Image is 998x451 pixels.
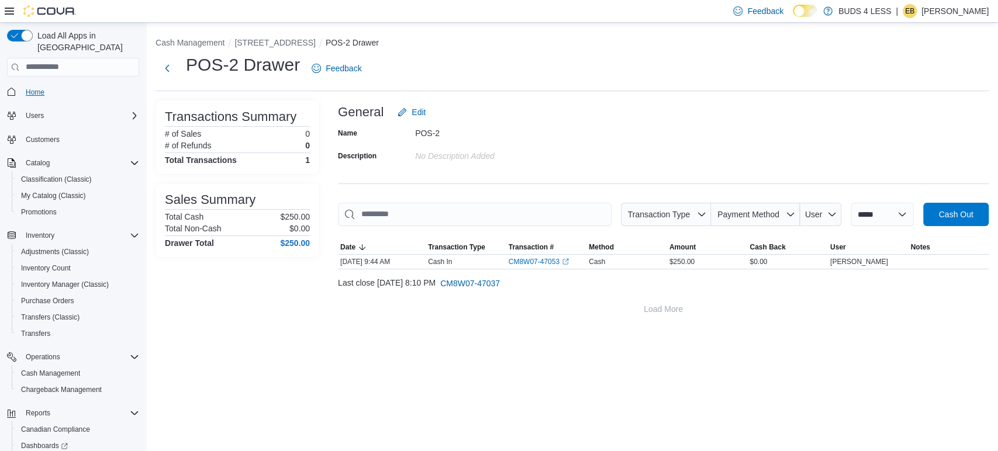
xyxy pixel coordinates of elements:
span: Transaction # [509,242,554,252]
a: Adjustments (Classic) [16,245,94,259]
a: Feedback [307,57,366,80]
span: EB [905,4,914,18]
span: Reports [21,406,139,420]
button: Date [338,240,426,254]
h4: Total Transactions [165,155,237,165]
span: Amount [669,242,696,252]
span: Transaction Type [428,242,485,252]
span: Cash Management [16,366,139,380]
a: My Catalog (Classic) [16,189,91,203]
button: Reports [2,405,144,421]
span: Cash Management [21,369,80,378]
span: Load All Apps in [GEOGRAPHIC_DATA] [33,30,139,53]
div: $0.00 [747,255,828,269]
span: Promotions [21,207,57,217]
span: Adjustments (Classic) [16,245,139,259]
button: Reports [21,406,55,420]
button: Edit [393,100,430,124]
button: Notes [908,240,989,254]
button: Canadian Compliance [12,421,144,438]
button: Catalog [21,156,54,170]
span: Payment Method [717,210,779,219]
span: Chargeback Management [16,383,139,397]
label: Name [338,129,357,138]
span: Cash Back [750,242,785,252]
button: Purchase Orders [12,293,144,309]
button: Cash Back [747,240,828,254]
a: Inventory Manager (Classic) [16,277,113,292]
a: Cash Management [16,366,85,380]
span: Users [26,111,44,120]
button: Catalog [2,155,144,171]
a: Transfers [16,327,55,341]
span: Reports [26,408,50,418]
a: Chargeback Management [16,383,106,397]
span: Transfers [16,327,139,341]
span: Adjustments (Classic) [21,247,89,256]
input: This is a search bar. As you type, the results lower in the page will automatically filter. [338,203,612,226]
h6: Total Non-Cash [165,224,222,233]
h3: Transactions Summary [165,110,296,124]
button: Method [586,240,667,254]
span: Transfers (Classic) [16,310,139,324]
button: User [800,203,841,226]
a: Customers [21,133,64,147]
a: Transfers (Classic) [16,310,84,324]
p: Cash In [428,257,452,266]
button: Operations [21,350,65,364]
p: $250.00 [280,212,310,221]
button: Transfers [12,325,144,342]
span: Load More [644,303,683,315]
button: My Catalog (Classic) [12,188,144,204]
span: Notes [910,242,930,252]
span: User [830,242,846,252]
span: Inventory Count [16,261,139,275]
span: User [805,210,823,219]
span: Operations [21,350,139,364]
span: My Catalog (Classic) [16,189,139,203]
button: Inventory Manager (Classic) [12,276,144,293]
p: 0 [305,141,310,150]
div: POS-2 [415,124,572,138]
button: Promotions [12,204,144,220]
button: Customers [2,131,144,148]
p: $0.00 [289,224,310,233]
span: Promotions [16,205,139,219]
span: Chargeback Management [21,385,102,394]
a: Classification (Classic) [16,172,96,186]
h6: # of Refunds [165,141,211,150]
label: Description [338,151,377,161]
button: Cash Management [12,365,144,381]
span: Canadian Compliance [21,425,90,434]
button: Load More [338,297,989,321]
button: Transaction Type [426,240,506,254]
button: [STREET_ADDRESS] [234,38,315,47]
a: Promotions [16,205,61,219]
a: Purchase Orders [16,294,79,308]
button: Inventory [21,228,59,242]
div: [DATE] 9:44 AM [338,255,426,269]
button: Transaction Type [621,203,711,226]
button: Chargeback Management [12,381,144,398]
p: 0 [305,129,310,138]
span: Catalog [26,158,50,168]
div: Elisabeth Brown [903,4,917,18]
svg: External link [562,258,569,265]
button: Transfers (Classic) [12,309,144,325]
p: BUDS 4 LESS [838,4,891,18]
h6: Total Cash [165,212,203,221]
a: Canadian Compliance [16,422,95,436]
h4: Drawer Total [165,238,214,248]
span: Inventory [26,231,54,240]
a: Home [21,85,49,99]
span: Transaction Type [627,210,690,219]
span: Edit [412,106,426,118]
p: [PERSON_NAME] [921,4,989,18]
nav: An example of EuiBreadcrumbs [156,37,989,51]
span: Customers [26,135,60,144]
p: | [896,4,898,18]
button: POS-2 Drawer [326,38,379,47]
img: Cova [23,5,76,17]
button: Payment Method [711,203,800,226]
